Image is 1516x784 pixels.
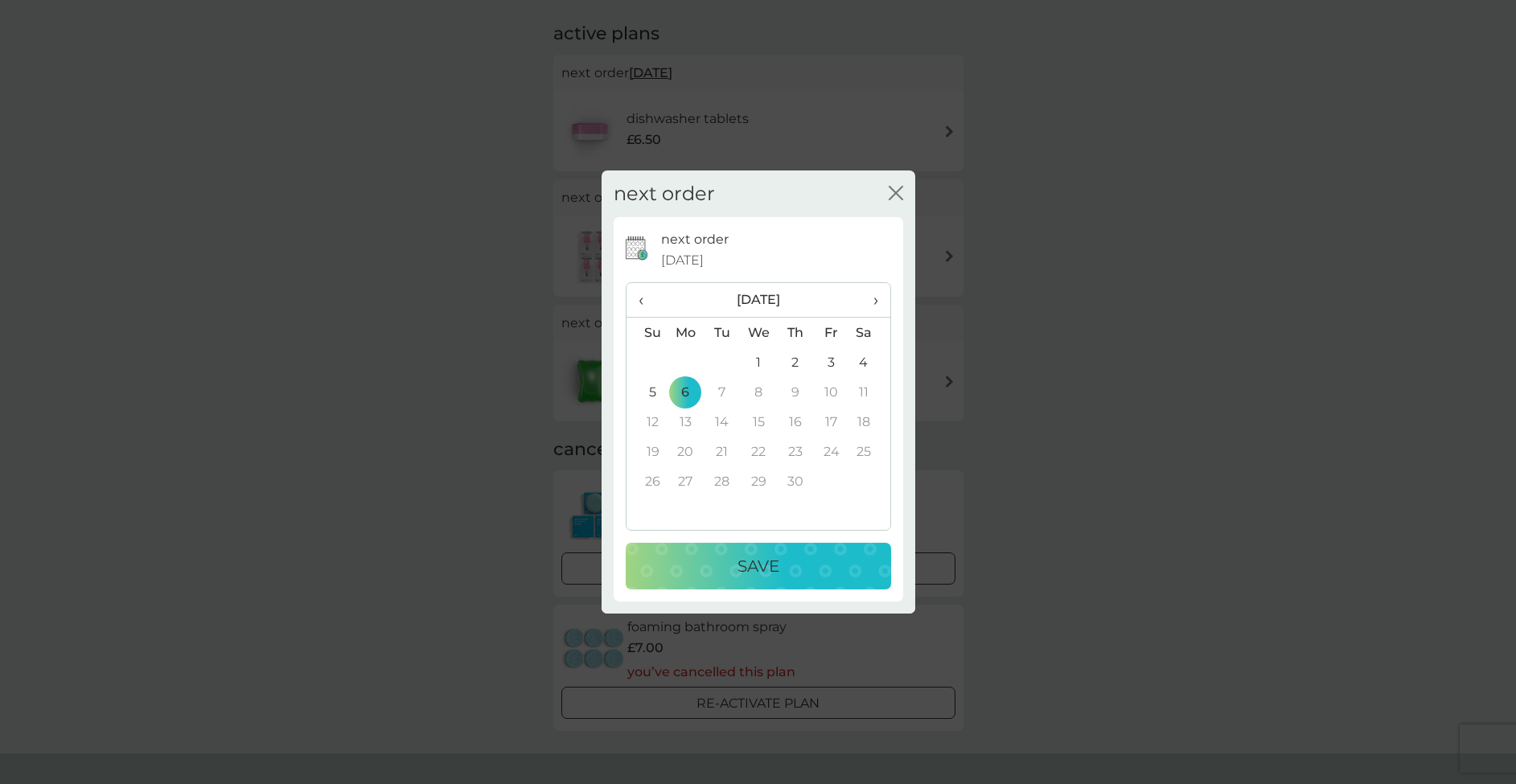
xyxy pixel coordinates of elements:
th: Tu [704,318,740,348]
td: 30 [777,466,813,496]
td: 6 [668,377,705,407]
td: 23 [777,437,813,466]
td: 22 [740,437,777,466]
td: 9 [777,377,813,407]
button: close [889,186,903,203]
td: 12 [627,407,668,437]
td: 21 [704,437,740,466]
th: Sa [849,318,889,348]
td: 24 [813,437,849,466]
td: 15 [740,407,777,437]
td: 20 [668,437,705,466]
p: Save [737,553,779,579]
td: 11 [849,377,889,407]
td: 17 [813,407,849,437]
th: Th [777,318,813,348]
td: 13 [668,407,705,437]
td: 19 [627,437,668,466]
th: Fr [813,318,849,348]
button: Save [626,543,891,589]
td: 4 [849,347,889,377]
td: 28 [704,466,740,496]
td: 3 [813,347,849,377]
td: 8 [740,377,777,407]
td: 5 [627,377,668,407]
th: Mo [668,318,705,348]
td: 7 [704,377,740,407]
th: Su [627,318,668,348]
td: 14 [704,407,740,437]
td: 1 [740,347,777,377]
td: 16 [777,407,813,437]
td: 18 [849,407,889,437]
span: › [861,283,877,317]
h2: next order [614,183,715,206]
td: 26 [627,466,668,496]
th: We [740,318,777,348]
td: 10 [813,377,849,407]
span: [DATE] [661,250,704,271]
td: 2 [777,347,813,377]
p: next order [661,229,729,250]
td: 29 [740,466,777,496]
span: ‹ [639,283,655,317]
th: [DATE] [668,283,850,318]
td: 25 [849,437,889,466]
td: 27 [668,466,705,496]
